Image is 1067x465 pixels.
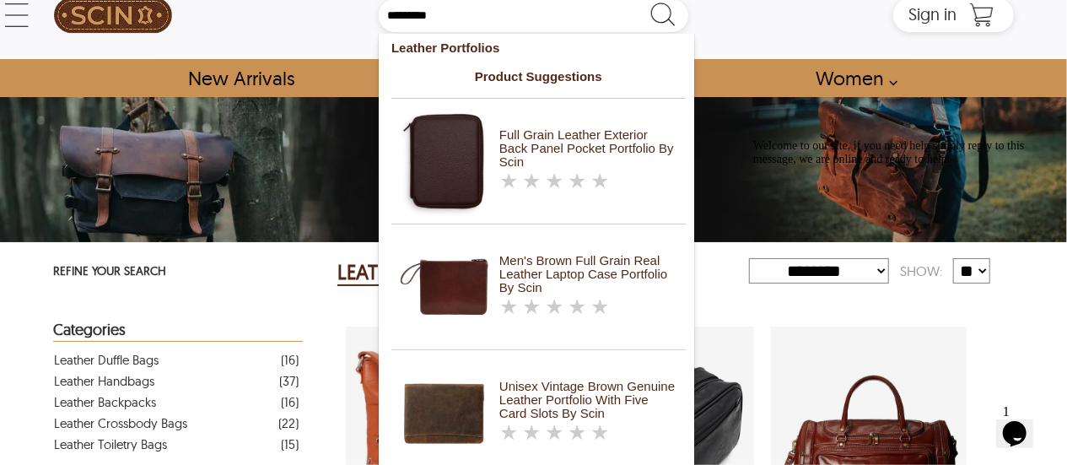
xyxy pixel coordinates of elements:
div: Welcome to our site, if you need help simply reply to this message, we are online and ready to help. [7,7,310,34]
label: 2 rating [522,174,541,194]
label: 1 rating [499,300,518,320]
a: Filter Leather Duffle Bags [54,349,299,370]
div: Men's Brown Full Grain Real Leather Laptop Case Portfolio By Scin [499,254,676,295]
label: 4 rating [568,300,586,320]
label: 4 rating [568,425,586,446]
label: Product Suggestions [396,66,682,95]
img: Full Grain Leather Exterior Back Panel Pocket portfolio by SCIN [401,106,488,216]
div: Leather Bags 106 Results Found [337,256,730,289]
span: Sign in [908,3,957,24]
div: Leather Backpacks [54,392,156,413]
a: Filter Leather Handbags [54,370,299,392]
a: Men's Brown Full Grain Real Leather laptop Case Portfolio by SCIN [391,224,677,350]
label: 3 rating [545,174,563,194]
div: Leather Toiletry Bags [54,434,167,455]
label: 2 rating [522,425,541,446]
iframe: chat widget [746,132,1050,389]
span: Welcome to our site, if you need help simply reply to this message, we are online and ready to help. [7,7,278,33]
h2: LEATHER BAGS [337,259,466,286]
a: Filter Leather Crossbody Bags [54,413,299,434]
label: 5 rating [590,300,609,320]
p: REFINE YOUR SEARCH [53,259,303,285]
label: 1 rating [499,174,518,194]
a: Shop Women Leather Jackets [796,59,907,97]
iframe: chat widget [996,397,1050,448]
div: ( 37 ) [279,370,299,392]
li: Product Suggestions [391,63,686,99]
div: ( 16 ) [281,392,299,413]
div: ( 16 ) [281,349,299,370]
img: Men's Brown Full Grain Real Leather laptop Case Portfolio by SCIN [401,232,488,342]
div: ( 15 ) [281,434,299,455]
label: 5 rating [590,174,609,194]
div: Leather Duffle Bags [54,349,159,370]
a: Filter Leather Backpacks [54,392,299,413]
div: Unisex Vintage Brown Genuine Leather Portfolio With Five Card Slots By Scin [499,380,676,420]
label: 2 rating [522,300,541,320]
label: 5 rating [590,425,609,446]
label: 3 rating [545,425,563,446]
a: Shop New Arrivals [169,59,313,97]
div: Leather Crossbody Bags [54,413,187,434]
label: 3 rating [545,300,563,320]
a: Full Grain Leather Exterior Back Panel Pocket portfolio by SCIN [391,99,677,224]
div: Leather Handbags [54,370,154,392]
a: Filter Leather Toiletry Bags [54,434,299,455]
label: 1 rating [499,425,518,446]
a: Shopping Cart [965,3,999,28]
a: Leather Portfolios [391,39,677,63]
div: Heading Filter Leather Bags by Categories [53,322,303,342]
div: Full Grain Leather Exterior Back Panel Pocket Portfolio By Scin [499,128,676,169]
div: ( 22 ) [278,413,299,434]
label: 4 rating [568,174,586,194]
a: Sign in [908,9,957,23]
strong: Leather Portfolios [391,41,499,55]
